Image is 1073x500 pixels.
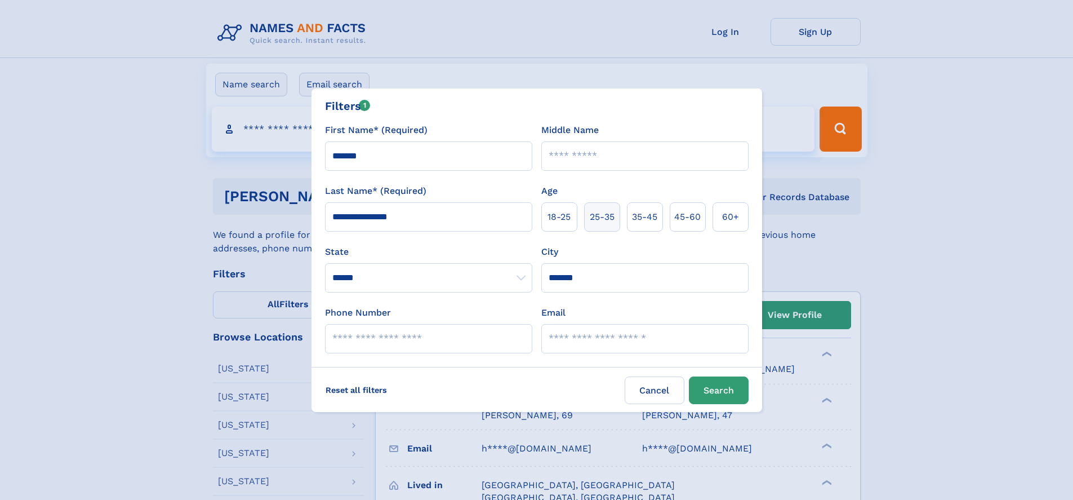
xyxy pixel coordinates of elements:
div: Filters [325,98,371,114]
label: City [541,245,558,259]
label: Reset all filters [318,377,394,404]
span: 25‑35 [590,210,615,224]
span: 35‑45 [632,210,657,224]
label: First Name* (Required) [325,123,428,137]
span: 18‑25 [547,210,571,224]
label: Last Name* (Required) [325,184,426,198]
label: Email [541,306,566,320]
label: Age [541,184,558,198]
label: Cancel [625,377,684,404]
span: 60+ [722,210,739,224]
button: Search [689,377,749,404]
span: 45‑60 [674,210,701,224]
label: State [325,245,532,259]
label: Phone Number [325,306,391,320]
label: Middle Name [541,123,599,137]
